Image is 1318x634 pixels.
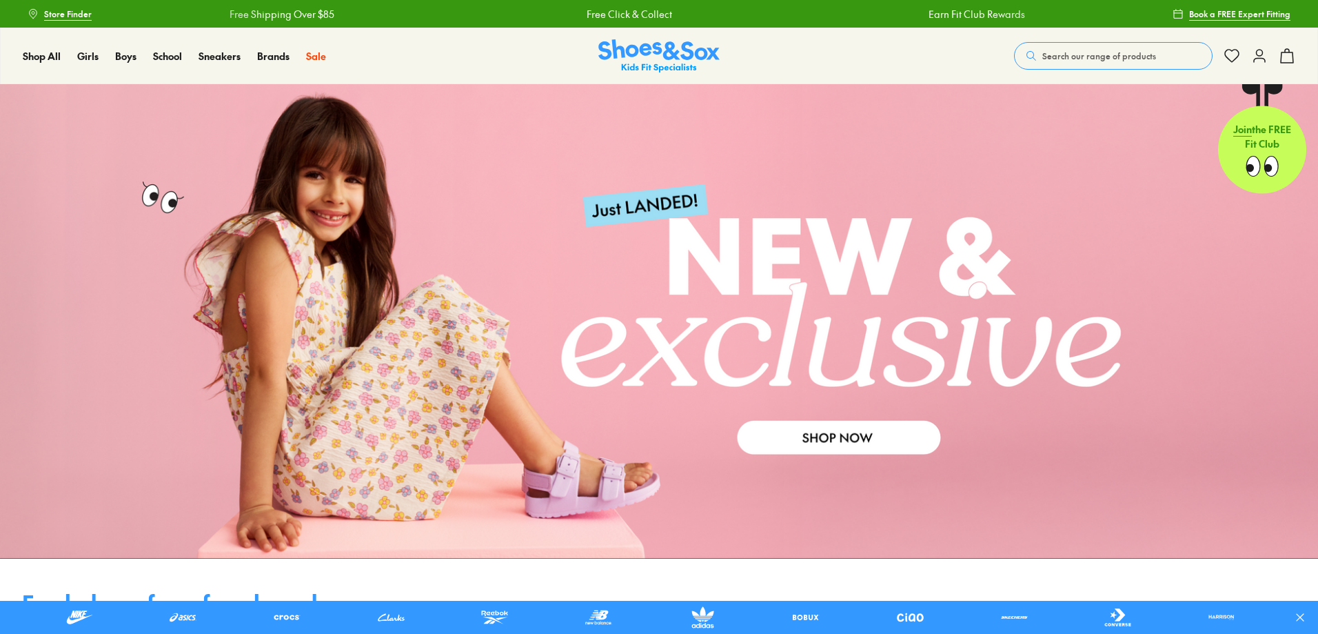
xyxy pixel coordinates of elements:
[598,39,720,73] img: SNS_Logo_Responsive.svg
[598,39,720,73] a: Shoes & Sox
[199,49,241,63] a: Sneakers
[28,1,92,26] a: Store Finder
[1233,122,1252,136] span: Join
[1218,83,1306,194] a: Jointhe FREE Fit Club
[1218,111,1306,162] p: the FREE Fit Club
[1173,1,1290,26] a: Book a FREE Expert Fitting
[1042,50,1156,62] span: Search our range of products
[1014,42,1213,70] button: Search our range of products
[257,49,290,63] a: Brands
[77,49,99,63] a: Girls
[23,49,61,63] a: Shop All
[585,7,670,21] a: Free Click & Collect
[1189,8,1290,20] span: Book a FREE Expert Fitting
[926,7,1023,21] a: Earn Fit Club Rewards
[115,49,136,63] a: Boys
[306,49,326,63] a: Sale
[153,49,182,63] a: School
[227,7,332,21] a: Free Shipping Over $85
[44,8,92,20] span: Store Finder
